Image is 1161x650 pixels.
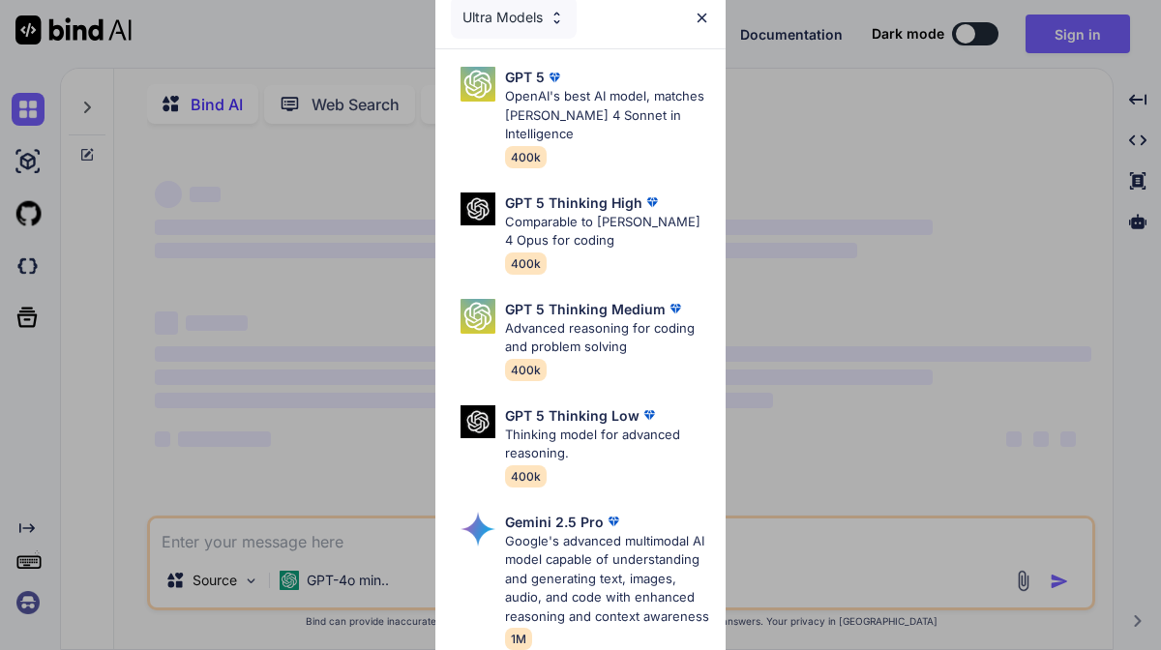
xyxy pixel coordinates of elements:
span: 400k [505,252,547,275]
img: Pick Models [461,405,495,439]
img: Pick Models [461,192,495,226]
span: 400k [505,465,547,487]
img: Pick Models [461,299,495,334]
span: 400k [505,359,547,381]
p: GPT 5 Thinking High [505,192,642,213]
img: premium [640,405,659,425]
p: GPT 5 Thinking Low [505,405,640,426]
p: GPT 5 [505,67,545,87]
p: Gemini 2.5 Pro [505,512,604,532]
span: 1M [505,628,532,650]
p: OpenAI's best AI model, matches [PERSON_NAME] 4 Sonnet in Intelligence [505,87,710,144]
img: close [694,10,710,26]
p: Thinking model for advanced reasoning. [505,426,710,463]
span: 400k [505,146,547,168]
img: Pick Models [549,10,565,26]
p: Advanced reasoning for coding and problem solving [505,319,710,357]
img: premium [666,299,685,318]
p: GPT 5 Thinking Medium [505,299,666,319]
img: premium [604,512,623,531]
img: premium [642,192,662,212]
p: Google's advanced multimodal AI model capable of understanding and generating text, images, audio... [505,532,710,627]
img: premium [545,68,564,87]
img: Pick Models [461,67,495,102]
img: Pick Models [461,512,495,547]
p: Comparable to [PERSON_NAME] 4 Opus for coding [505,213,710,251]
